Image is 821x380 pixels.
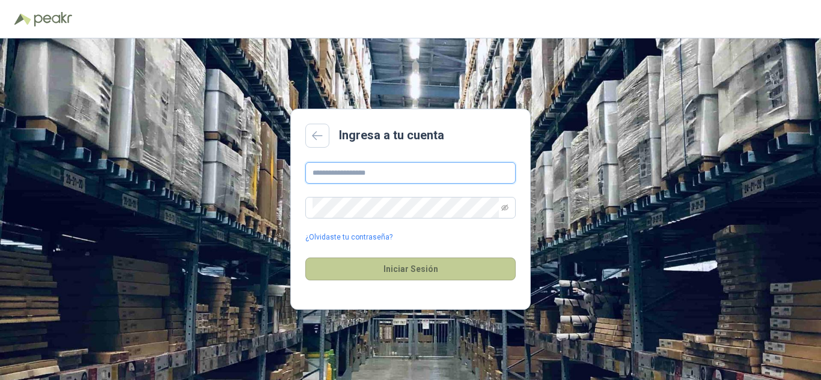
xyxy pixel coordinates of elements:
button: Iniciar Sesión [305,258,516,280]
span: eye-invisible [501,204,508,211]
img: Logo [14,13,31,25]
h2: Ingresa a tu cuenta [339,126,444,145]
a: ¿Olvidaste tu contraseña? [305,232,392,243]
img: Peakr [34,12,72,26]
